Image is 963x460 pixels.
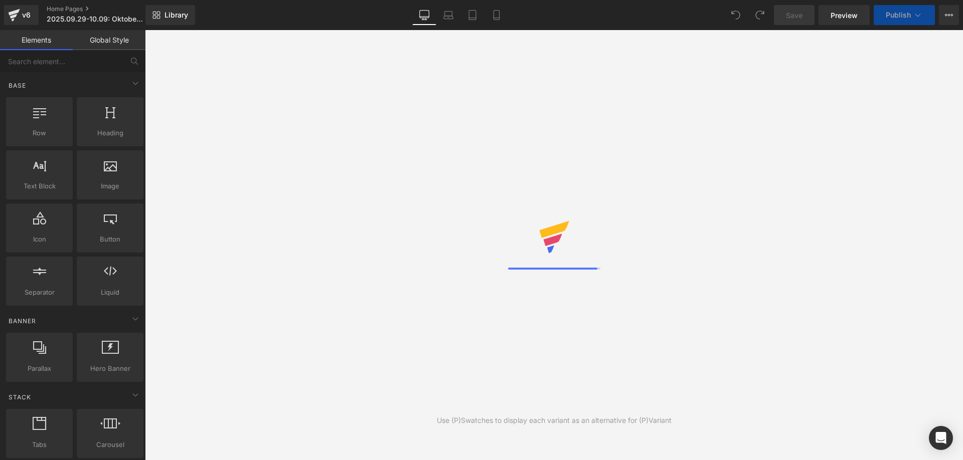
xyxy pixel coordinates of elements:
span: Preview [831,10,858,21]
span: Publish [886,11,911,19]
a: v6 [4,5,39,25]
button: Publish [874,5,935,25]
span: Parallax [9,363,70,374]
span: Save [786,10,802,21]
a: Mobile [485,5,509,25]
span: 2025.09.29-10.09: Oktober-Start-Blitzangebot [47,15,143,23]
span: Separator [9,287,70,298]
a: New Library [145,5,195,25]
span: Hero Banner [80,363,140,374]
button: More [939,5,959,25]
a: Preview [819,5,870,25]
span: Base [8,81,27,90]
span: Text Block [9,181,70,191]
div: Use (P)Swatches to display each variant as an alternative for (P)Variant [437,415,672,426]
span: Row [9,128,70,138]
span: Heading [80,128,140,138]
a: Global Style [73,30,145,50]
a: Home Pages [47,5,162,13]
span: Banner [8,316,37,326]
button: Redo [750,5,770,25]
span: Image [80,181,140,191]
span: Tabs [9,439,70,450]
span: Library [165,11,188,20]
div: Open Intercom Messenger [929,426,953,450]
span: Carousel [80,439,140,450]
a: Desktop [412,5,436,25]
a: Laptop [436,5,460,25]
span: Icon [9,234,70,245]
div: v6 [20,9,33,22]
span: Liquid [80,287,140,298]
span: Button [80,234,140,245]
button: Undo [726,5,746,25]
span: Stack [8,392,32,402]
a: Tablet [460,5,485,25]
